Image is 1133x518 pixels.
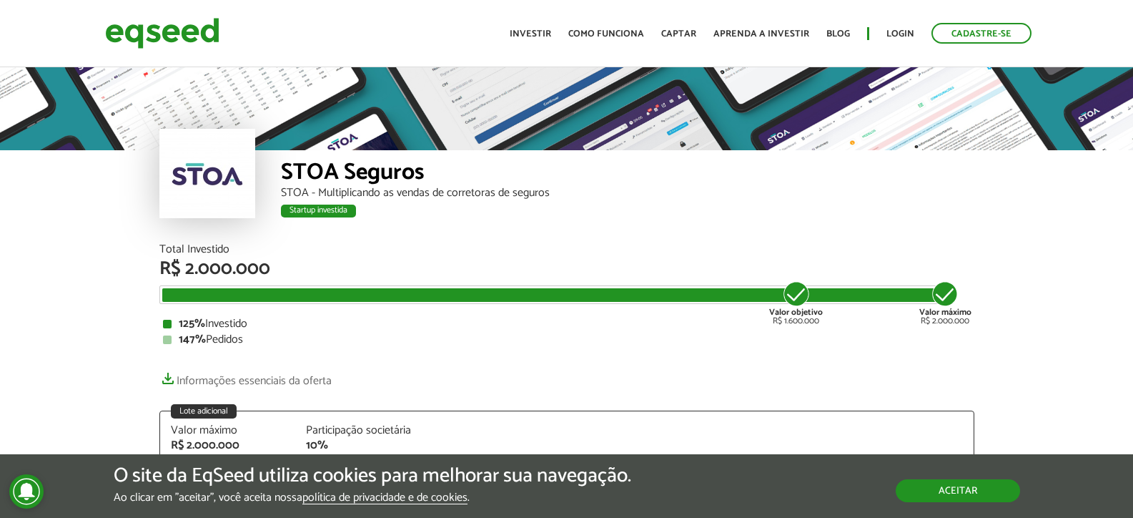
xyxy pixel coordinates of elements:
a: Blog [826,29,850,39]
div: Participação societária [306,425,420,436]
strong: 147% [179,330,206,349]
a: Login [886,29,914,39]
div: R$ 2.000.000 [171,440,285,451]
strong: Valor objetivo [769,306,823,319]
div: Pedidos [163,334,971,346]
img: EqSeed [105,14,219,52]
a: Aprenda a investir [713,29,809,39]
a: Captar [661,29,696,39]
p: Ao clicar em "aceitar", você aceita nossa . [114,491,631,504]
a: Informações essenciais da oferta [159,367,332,387]
a: política de privacidade e de cookies [302,492,467,504]
a: Investir [510,29,551,39]
div: Valor máximo [171,425,285,436]
div: 10% [306,440,420,451]
div: Total Investido [159,244,974,255]
strong: 125% [179,314,205,333]
div: Startup investida [281,205,356,218]
div: Lote adicional [171,404,237,419]
button: Aceitar [896,479,1020,502]
div: R$ 2.000.000 [919,280,971,326]
div: STOA Seguros [281,161,974,187]
a: Como funciona [568,29,644,39]
div: STOA - Multiplicando as vendas de corretoras de seguros [281,187,974,199]
h5: O site da EqSeed utiliza cookies para melhorar sua navegação. [114,465,631,487]
a: Cadastre-se [931,23,1031,44]
div: Investido [163,318,971,330]
div: R$ 2.000.000 [159,260,974,278]
strong: Valor máximo [919,306,971,319]
div: R$ 1.600.000 [769,280,823,326]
